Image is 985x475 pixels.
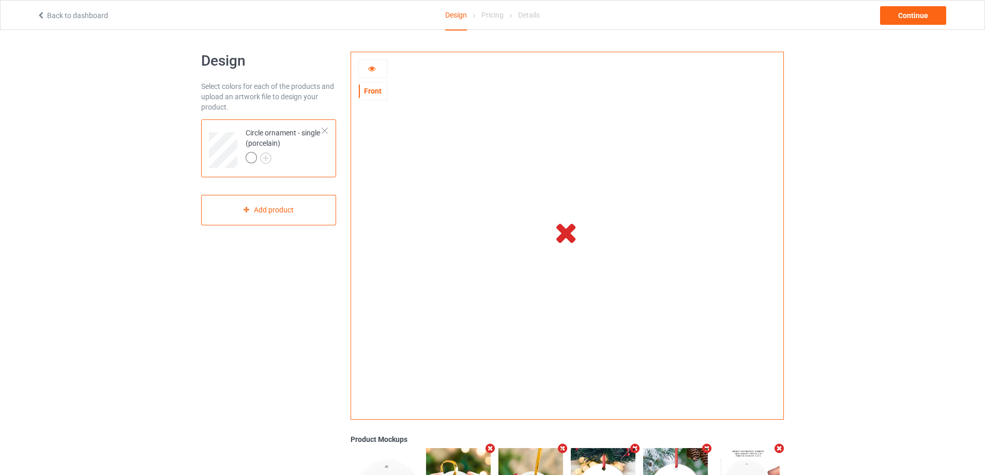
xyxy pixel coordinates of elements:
i: Remove mockup [484,443,497,454]
div: Front [359,86,387,96]
h1: Design [201,52,336,70]
i: Remove mockup [556,443,569,454]
div: Design [445,1,467,30]
div: Continue [880,6,946,25]
div: Circle ornament - single (porcelain) [201,119,336,177]
div: Circle ornament - single (porcelain) [246,128,323,163]
i: Remove mockup [773,443,786,454]
div: Select colors for each of the products and upload an artwork file to design your product. [201,81,336,112]
i: Remove mockup [628,443,641,454]
a: Back to dashboard [37,11,108,20]
div: Add product [201,195,336,225]
div: Product Mockups [351,434,784,445]
img: svg+xml;base64,PD94bWwgdmVyc2lvbj0iMS4wIiBlbmNvZGluZz0iVVRGLTgiPz4KPHN2ZyB3aWR0aD0iMjJweCIgaGVpZ2... [260,152,271,164]
div: Details [518,1,540,29]
i: Remove mockup [701,443,714,454]
div: Pricing [481,1,504,29]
